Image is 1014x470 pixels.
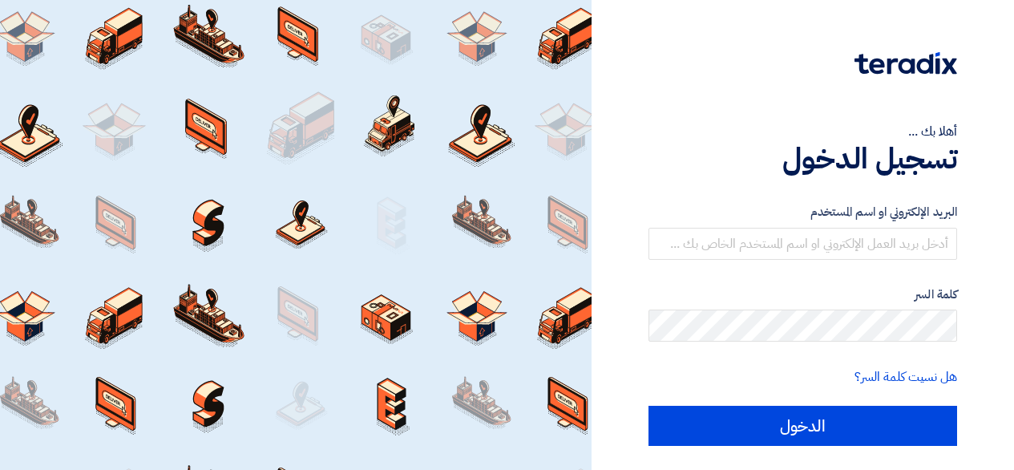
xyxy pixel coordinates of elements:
label: البريد الإلكتروني او اسم المستخدم [648,203,957,221]
input: أدخل بريد العمل الإلكتروني او اسم المستخدم الخاص بك ... [648,228,957,260]
input: الدخول [648,406,957,446]
label: كلمة السر [648,286,957,304]
div: أهلا بك ... [648,122,957,141]
a: هل نسيت كلمة السر؟ [854,367,957,387]
img: Teradix logo [854,52,957,75]
h1: تسجيل الدخول [648,141,957,176]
